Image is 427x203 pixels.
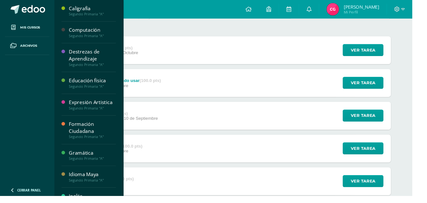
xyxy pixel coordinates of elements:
[71,50,120,65] div: Destrezas de Aprendizaje
[338,3,351,16] img: cade0865447f67519f82b1ec6b4243dc.png
[128,120,164,125] span: 10 de Septiembre
[355,182,397,194] button: Ver tarea
[363,182,389,194] span: Ver tarea
[145,81,167,86] strong: (100.0 pts)
[71,12,120,17] div: Segundo Primaria "A"
[71,5,120,12] div: Caligrafía
[71,102,120,110] div: Expresión Artistica
[71,110,120,114] div: Segundo Primaria "A"
[71,80,120,87] div: Educación física
[356,10,393,15] span: Mi Perfil
[71,80,120,92] a: Educación físicaSegundo Primaria "A"
[21,45,38,50] span: Archivos
[355,46,397,58] button: Ver tarea
[71,35,120,39] div: Segundo Primaria "A"
[71,28,120,39] a: ComputaciónSegundo Primaria "A"
[18,195,42,199] span: Cerrar panel
[71,28,120,35] div: Computación
[71,65,120,69] div: Segundo Primaria "A"
[71,184,120,189] div: Segundo Primaria "A"
[71,155,120,166] a: GramáticaSegundo Primaria "A"
[125,149,148,154] strong: (100.0 pts)
[5,19,51,38] a: Mis cursos
[71,140,120,144] div: Segundo Primaria "A"
[363,46,389,58] span: Ver tarea
[355,148,397,160] button: Ver tarea
[115,52,143,57] span: 08 de Octubre
[71,102,120,114] a: Expresión ArtisticaSegundo Primaria "A"
[356,4,393,10] span: [PERSON_NAME]
[71,50,120,69] a: Destrezas de AprendizajeSegundo Primaria "A"
[71,125,120,144] a: Formación CiudadanaSegundo Primaria "A"
[363,80,389,92] span: Ver tarea
[71,177,120,184] div: Idioma Maya
[355,114,397,126] button: Ver tarea
[363,148,389,160] span: Ver tarea
[71,177,120,189] a: Idioma MayaSegundo Primaria "A"
[355,80,397,92] button: Ver tarea
[71,87,120,92] div: Segundo Primaria "A"
[21,26,42,31] span: Mis cursos
[71,125,120,140] div: Formación Ciudadana
[71,162,120,166] div: Segundo Primaria "A"
[71,155,120,162] div: Gramática
[5,38,51,57] a: Archivos
[71,5,120,17] a: CaligrafíaSegundo Primaria "A"
[363,114,389,126] span: Ver tarea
